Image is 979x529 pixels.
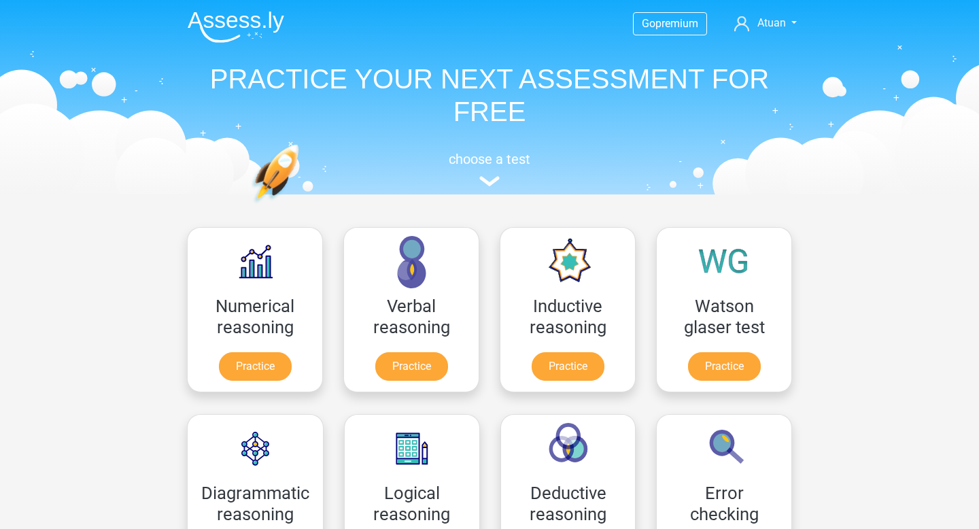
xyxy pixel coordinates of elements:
a: Gopremium [634,14,706,33]
a: Atuan [729,15,802,31]
a: Practice [375,352,448,381]
a: Practice [688,352,761,381]
a: choose a test [177,151,802,187]
a: Practice [219,352,292,381]
img: practice [252,144,351,267]
span: premium [655,17,698,30]
h1: PRACTICE YOUR NEXT ASSESSMENT FOR FREE [177,63,802,128]
h5: choose a test [177,151,802,167]
img: assessment [479,176,500,186]
img: Assessly [188,11,284,43]
span: Atuan [757,16,786,29]
span: Go [642,17,655,30]
a: Practice [532,352,604,381]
